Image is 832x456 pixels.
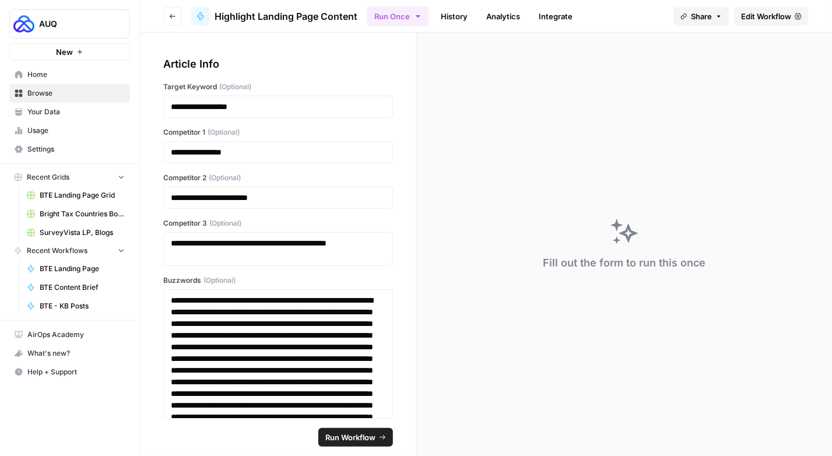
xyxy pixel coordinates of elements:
button: Recent Workflows [9,242,130,259]
a: Edit Workflow [734,7,809,26]
span: BTE Content Brief [40,282,125,293]
span: BTE - KB Posts [40,301,125,311]
button: Run Workflow [318,428,393,447]
span: Settings [27,144,125,155]
span: (Optional) [203,275,236,286]
label: Competitor 3 [163,218,393,229]
span: (Optional) [208,127,240,138]
button: Share [673,7,729,26]
a: Your Data [9,103,130,121]
a: Usage [9,121,130,140]
button: Recent Grids [9,169,130,186]
span: SurveyVista LP, Blogs [40,227,125,238]
a: History [434,7,475,26]
div: Article Info [163,56,393,72]
a: Analytics [479,7,527,26]
span: Highlight Landing Page Content [215,9,357,23]
label: Competitor 2 [163,173,393,183]
img: AUQ Logo [13,13,34,34]
span: New [56,46,73,58]
a: Bright Tax Countries Bottom Tier Grid [22,205,130,223]
span: Your Data [27,107,125,117]
a: BTE Landing Page [22,259,130,278]
span: Home [27,69,125,80]
a: Highlight Landing Page Content [191,7,357,26]
label: Competitor 1 [163,127,393,138]
button: New [9,43,130,61]
span: BTE Landing Page Grid [40,190,125,201]
span: Edit Workflow [741,10,791,22]
span: Recent Workflows [27,245,87,256]
label: Target Keyword [163,82,393,92]
span: AirOps Academy [27,329,125,340]
button: Help + Support [9,363,130,381]
a: BTE Landing Page Grid [22,186,130,205]
a: Settings [9,140,130,159]
a: Home [9,65,130,84]
span: Recent Grids [27,172,69,183]
span: BTE Landing Page [40,264,125,274]
div: What's new? [10,345,129,362]
label: Buzzwords [163,275,393,286]
button: Workspace: AUQ [9,9,130,38]
span: (Optional) [209,218,241,229]
a: SurveyVista LP, Blogs [22,223,130,242]
span: Share [691,10,712,22]
span: (Optional) [209,173,241,183]
a: BTE Content Brief [22,278,130,297]
span: (Optional) [219,82,251,92]
button: What's new? [9,344,130,363]
a: AirOps Academy [9,325,130,344]
a: Browse [9,84,130,103]
div: Fill out the form to run this once [543,255,705,271]
span: Run Workflow [325,432,375,443]
span: Browse [27,88,125,99]
span: Usage [27,125,125,136]
a: BTE - KB Posts [22,297,130,315]
button: Run Once [367,6,429,26]
span: Bright Tax Countries Bottom Tier Grid [40,209,125,219]
span: Help + Support [27,367,125,377]
span: AUQ [39,18,110,30]
a: Integrate [532,7,580,26]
